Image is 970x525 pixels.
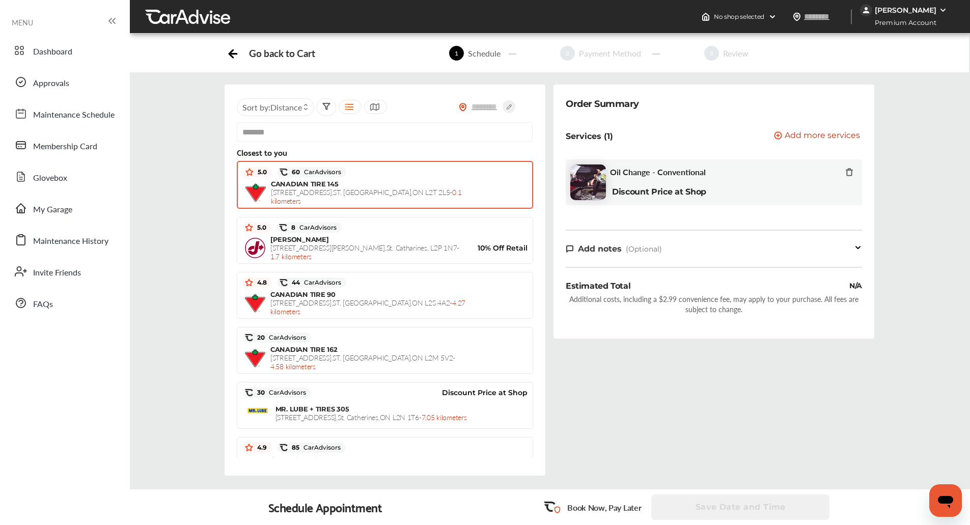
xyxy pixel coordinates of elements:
span: Dashboard [33,45,72,59]
img: star_icon.59ea9307.svg [245,168,254,176]
a: Approvals [9,69,120,95]
span: 5.0 [254,168,267,176]
img: logo-jiffylube.png [245,238,265,258]
a: FAQs [9,290,120,316]
span: Glovebox [33,172,67,185]
div: [PERSON_NAME] [875,6,936,15]
span: 1.7 kilometers [270,251,312,261]
span: Premium Account [861,17,944,28]
a: My Garage [9,195,120,222]
span: Distance [270,101,302,113]
div: Payment Method [575,47,645,59]
span: 4.8 [253,279,267,287]
span: MR. LUBE + TIRES 305 [275,405,349,413]
span: Add notes [578,244,622,254]
a: Membership Card [9,132,120,158]
div: Discount Price at Shop [311,385,528,400]
div: N/A [849,280,862,292]
span: 85 [288,444,341,452]
span: 3 [704,46,719,61]
span: CANADIAN TIRE 90 [270,290,336,298]
span: Maintenance Schedule [33,108,115,122]
span: [STREET_ADDRESS] , ST. [GEOGRAPHIC_DATA] , ON L2T 2L5 - [271,187,461,206]
span: [PERSON_NAME] [270,235,329,243]
img: location_vector_orange.38f05af8.svg [459,103,467,112]
img: caradvise_icon.5c74104a.svg [245,334,253,342]
span: Maintenance History [33,235,108,248]
img: note-icon.db9493fa.svg [566,244,574,253]
span: Sort by : [242,101,302,113]
span: (Optional) [626,244,662,254]
img: caradvise_icon.5c74104a.svg [280,168,288,176]
span: 4.27 kilometers [270,297,465,316]
span: Oil Change - Conventional [610,167,706,177]
iframe: Button to launch messaging window [929,484,962,517]
span: Invite Friends [33,266,81,280]
span: MENU [12,18,33,26]
span: 1 [449,46,464,61]
span: 4.58 kilometers [270,361,316,371]
span: 7.05 kilometers [422,412,467,422]
button: Add more services [774,131,860,141]
img: logo-canadian-tire.png [245,183,266,201]
span: 60 [288,168,341,176]
b: Discount Price at Shop [612,187,706,197]
span: 20 [253,334,306,342]
span: [STREET_ADDRESS] , St. Catherines , ON L2N 1T6 - [275,412,467,422]
span: [STREET_ADDRESS][PERSON_NAME] , St. Catharines , L2P 1N7 - [270,242,459,261]
p: Book Now, Pay Later [567,502,641,513]
span: 4.9 [253,444,267,452]
img: logo-canadian-tire.png [245,294,265,312]
img: location_vector.a44bc228.svg [793,13,801,21]
span: My Garage [33,203,72,216]
span: 44 [288,279,341,287]
img: WGsFRI8htEPBVLJbROoPRyZpYNWhNONpIPPETTm6eUC0GeLEiAAAAAElFTkSuQmCC [939,6,947,14]
div: Estimated Total [566,280,630,292]
span: CANADIAN TIRE 162 [270,345,338,353]
div: Closest to you [237,148,533,157]
img: caradvise_icon.5c74104a.svg [279,224,287,232]
div: Schedule [464,47,505,59]
span: [STREET_ADDRESS] , ST. [GEOGRAPHIC_DATA] , ON L2S 4A2 - [270,297,465,316]
img: header-home-logo.8d720a4f.svg [702,13,710,21]
img: logo-mr-lube.png [247,408,268,418]
span: CarAdvisors [295,224,337,231]
div: Additional costs, including a $2.99 convenience fee, may apply to your purchase. All fees are sub... [566,294,862,314]
img: logo-canadian-tire.png [245,349,265,367]
img: header-down-arrow.9dd2ce7d.svg [768,13,777,21]
a: Add more services [774,131,862,141]
img: star_icon.59ea9307.svg [245,444,253,452]
span: 30 [253,389,306,397]
img: jVpblrzwTbfkPYzPPzSLxeg0AAAAASUVORK5CYII= [860,4,872,16]
p: Services (1) [566,131,613,141]
img: caradvise_icon.5c74104a.svg [280,444,288,452]
div: Schedule Appointment [268,500,382,514]
div: Order Summary [566,97,639,111]
span: 0.1 kilometers [271,187,461,206]
a: Maintenance History [9,227,120,253]
span: CANADIAN TIRE 145 [271,180,339,188]
span: CANADIAN TIRE 71 [270,455,334,463]
div: Go back to Cart [249,47,315,59]
img: header-divider.bc55588e.svg [851,9,852,24]
span: Approvals [33,77,69,90]
span: CarAdvisors [299,444,341,451]
span: 8 [287,224,337,232]
img: star_icon.59ea9307.svg [245,224,253,232]
span: [STREET_ADDRESS] , ST. [GEOGRAPHIC_DATA] , ON L2M 5V2 - [270,352,455,371]
span: CarAdvisors [265,389,306,396]
a: Maintenance Schedule [9,100,120,127]
span: FAQs [33,298,53,311]
span: Membership Card [33,140,97,153]
a: Glovebox [9,163,120,190]
span: CarAdvisors [265,334,306,341]
a: Dashboard [9,37,120,64]
img: caradvise_icon.5c74104a.svg [280,279,288,287]
a: Invite Friends [9,258,120,285]
img: star_icon.59ea9307.svg [245,279,253,287]
img: oil-change-thumb.jpg [570,164,606,200]
span: 10% Off Retail [466,243,528,253]
img: caradvise_icon.5c74104a.svg [245,389,253,397]
div: Review [719,47,753,59]
span: Add more services [785,131,860,141]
